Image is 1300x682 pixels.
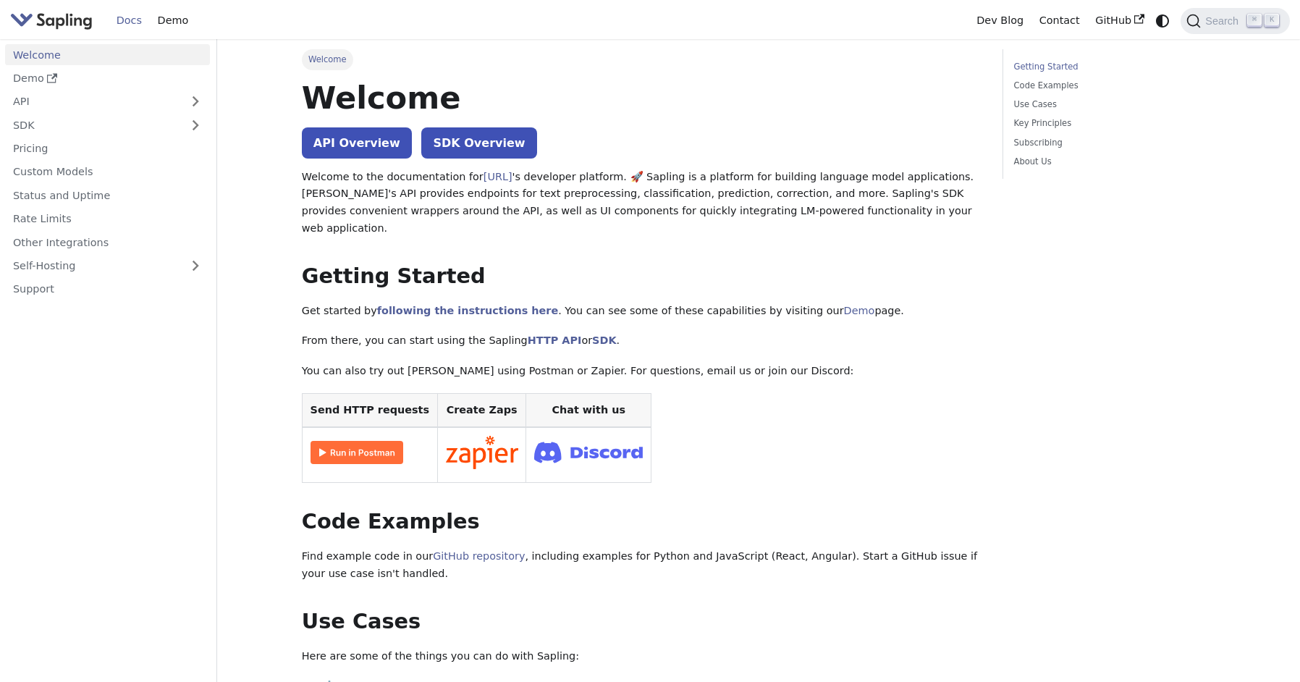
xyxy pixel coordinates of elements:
[1087,9,1152,32] a: GitHub
[5,161,210,182] a: Custom Models
[5,68,210,89] a: Demo
[534,437,643,467] img: Join Discord
[5,44,210,65] a: Welcome
[302,127,412,159] a: API Overview
[5,91,181,112] a: API
[302,393,437,427] th: Send HTTP requests
[10,10,93,31] img: Sapling.ai
[1152,10,1173,31] button: Switch between dark and light mode (currently system mode)
[377,305,558,316] a: following the instructions here
[302,509,982,535] h2: Code Examples
[302,169,982,237] p: Welcome to the documentation for 's developer platform. 🚀 Sapling is a platform for building lang...
[1265,14,1279,27] kbd: K
[302,49,982,70] nav: Breadcrumbs
[302,363,982,380] p: You can also try out [PERSON_NAME] using Postman or Zapier. For questions, email us or join our D...
[484,171,512,182] a: [URL]
[1014,155,1210,169] a: About Us
[302,264,982,290] h2: Getting Started
[302,648,982,665] p: Here are some of the things you can do with Sapling:
[1247,14,1262,27] kbd: ⌘
[150,9,196,32] a: Demo
[592,334,616,346] a: SDK
[5,232,210,253] a: Other Integrations
[302,303,982,320] p: Get started by . You can see some of these capabilities by visiting our page.
[302,548,982,583] p: Find example code in our , including examples for Python and JavaScript (React, Angular). Start a...
[437,393,526,427] th: Create Zaps
[5,256,210,277] a: Self-Hosting
[1014,136,1210,150] a: Subscribing
[302,78,982,117] h1: Welcome
[5,138,210,159] a: Pricing
[1014,60,1210,74] a: Getting Started
[5,185,210,206] a: Status and Uptime
[311,441,403,464] img: Run in Postman
[109,9,150,32] a: Docs
[5,279,210,300] a: Support
[10,10,98,31] a: Sapling.ai
[181,114,210,135] button: Expand sidebar category 'SDK'
[302,49,353,70] span: Welcome
[528,334,582,346] a: HTTP API
[446,436,518,469] img: Connect in Zapier
[181,91,210,112] button: Expand sidebar category 'API'
[1031,9,1088,32] a: Contact
[1014,98,1210,111] a: Use Cases
[1014,117,1210,130] a: Key Principles
[1181,8,1289,34] button: Search (Command+K)
[433,550,525,562] a: GitHub repository
[526,393,651,427] th: Chat with us
[5,114,181,135] a: SDK
[302,609,982,635] h2: Use Cases
[968,9,1031,32] a: Dev Blog
[421,127,536,159] a: SDK Overview
[5,209,210,230] a: Rate Limits
[302,332,982,350] p: From there, you can start using the Sapling or .
[844,305,875,316] a: Demo
[1014,79,1210,93] a: Code Examples
[1201,15,1247,27] span: Search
